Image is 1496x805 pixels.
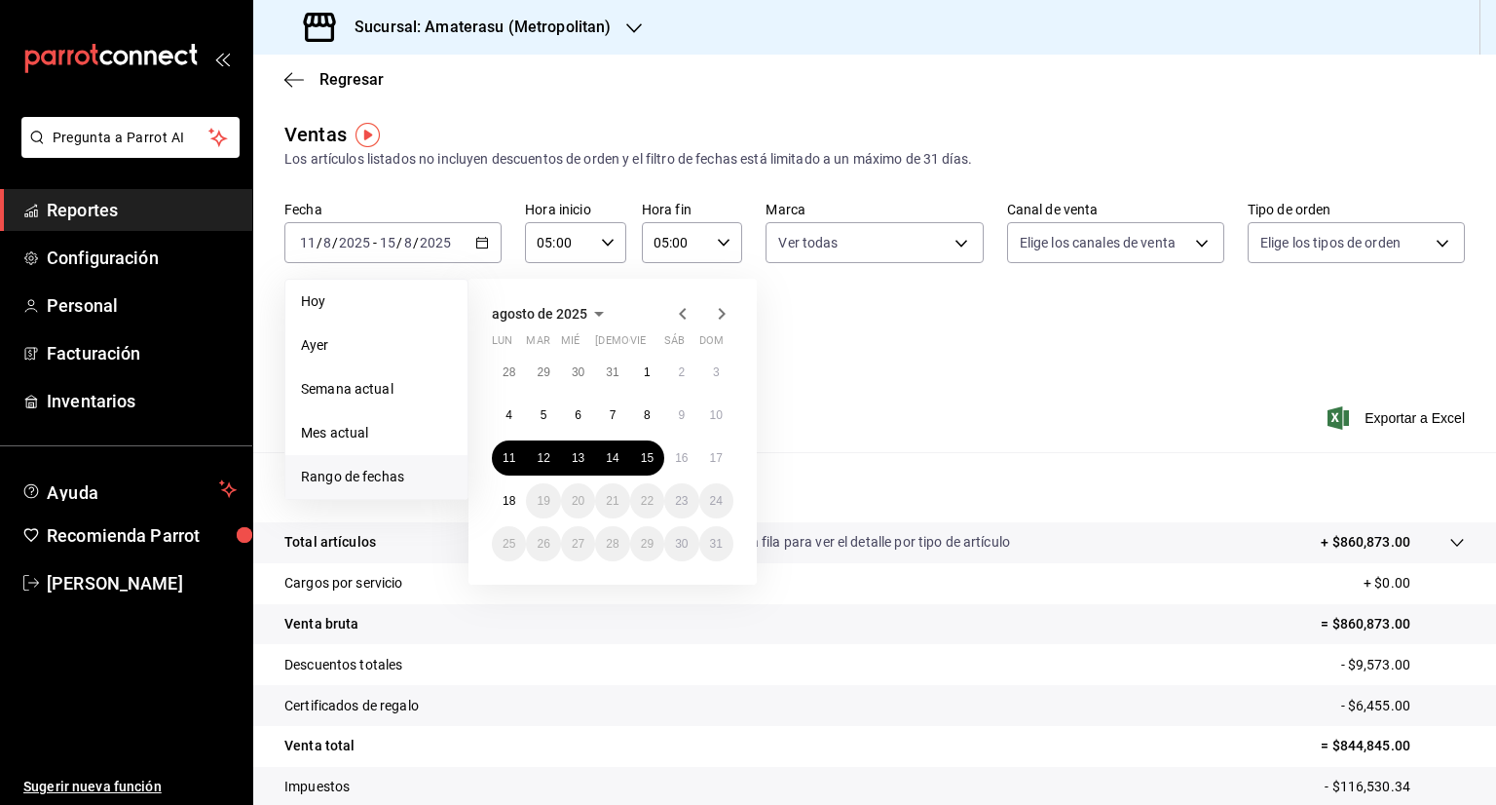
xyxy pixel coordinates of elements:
[778,233,838,252] span: Ver todas
[492,306,587,322] span: agosto de 2025
[630,483,664,518] button: 22 de agosto de 2025
[1364,573,1465,594] p: + $0.00
[572,365,584,379] abbr: 30 de julio de 2025
[561,441,595,476] button: 13 de agosto de 2025
[644,408,651,422] abbr: 8 de agosto de 2025
[23,777,237,797] span: Sugerir nueva función
[526,355,560,390] button: 29 de julio de 2025
[379,235,396,250] input: --
[214,51,230,66] button: open_drawer_menu
[537,451,549,465] abbr: 12 de agosto de 2025
[419,235,452,250] input: ----
[396,235,402,250] span: /
[284,476,1465,499] p: Resumen
[284,777,350,797] p: Impuestos
[675,537,688,551] abbr: 30 de agosto de 2025
[492,526,526,561] button: 25 de agosto de 2025
[1260,233,1401,252] span: Elige los tipos de orden
[675,494,688,508] abbr: 23 de agosto de 2025
[526,526,560,561] button: 26 de agosto de 2025
[47,388,237,414] span: Inventarios
[1248,203,1465,216] label: Tipo de orden
[503,365,515,379] abbr: 28 de julio de 2025
[687,532,1010,553] p: Da clic en la fila para ver el detalle por tipo de artículo
[630,526,664,561] button: 29 de agosto de 2025
[301,467,452,487] span: Rango de fechas
[284,655,402,675] p: Descuentos totales
[1321,736,1465,756] p: = $844,845.00
[492,302,611,326] button: agosto de 2025
[319,70,384,89] span: Regresar
[503,451,515,465] abbr: 11 de agosto de 2025
[575,408,581,422] abbr: 6 de agosto de 2025
[561,334,580,355] abbr: miércoles
[1331,406,1465,430] button: Exportar a Excel
[332,235,338,250] span: /
[630,334,646,355] abbr: viernes
[284,203,502,216] label: Fecha
[284,70,384,89] button: Regresar
[503,537,515,551] abbr: 25 de agosto de 2025
[699,398,733,433] button: 10 de agosto de 2025
[505,408,512,422] abbr: 4 de agosto de 2025
[664,441,698,476] button: 16 de agosto de 2025
[526,334,549,355] abbr: martes
[526,441,560,476] button: 12 de agosto de 2025
[610,408,617,422] abbr: 7 de agosto de 2025
[699,355,733,390] button: 3 de agosto de 2025
[284,736,355,756] p: Venta total
[1321,614,1465,634] p: = $860,873.00
[699,483,733,518] button: 24 de agosto de 2025
[606,537,618,551] abbr: 28 de agosto de 2025
[492,483,526,518] button: 18 de agosto de 2025
[284,120,347,149] div: Ventas
[710,537,723,551] abbr: 31 de agosto de 2025
[630,355,664,390] button: 1 de agosto de 2025
[644,365,651,379] abbr: 1 de agosto de 2025
[492,334,512,355] abbr: lunes
[595,334,710,355] abbr: jueves
[710,408,723,422] abbr: 10 de agosto de 2025
[606,365,618,379] abbr: 31 de julio de 2025
[21,117,240,158] button: Pregunta a Parrot AI
[47,292,237,319] span: Personal
[47,478,211,501] span: Ayuda
[699,526,733,561] button: 31 de agosto de 2025
[339,16,611,39] h3: Sucursal: Amaterasu (Metropolitan)
[355,123,380,147] img: Tooltip marker
[630,441,664,476] button: 15 de agosto de 2025
[284,532,376,553] p: Total artículos
[641,537,654,551] abbr: 29 de agosto de 2025
[630,398,664,433] button: 8 de agosto de 2025
[572,537,584,551] abbr: 27 de agosto de 2025
[541,408,547,422] abbr: 5 de agosto de 2025
[47,245,237,271] span: Configuración
[595,355,629,390] button: 31 de julio de 2025
[492,441,526,476] button: 11 de agosto de 2025
[1007,203,1224,216] label: Canal de venta
[301,335,452,356] span: Ayer
[606,494,618,508] abbr: 21 de agosto de 2025
[572,451,584,465] abbr: 13 de agosto de 2025
[14,141,240,162] a: Pregunta a Parrot AI
[606,451,618,465] abbr: 14 de agosto de 2025
[284,696,419,716] p: Certificados de regalo
[322,235,332,250] input: --
[317,235,322,250] span: /
[595,526,629,561] button: 28 de agosto de 2025
[47,197,237,223] span: Reportes
[525,203,626,216] label: Hora inicio
[675,451,688,465] abbr: 16 de agosto de 2025
[664,398,698,433] button: 9 de agosto de 2025
[713,365,720,379] abbr: 3 de agosto de 2025
[641,451,654,465] abbr: 15 de agosto de 2025
[664,526,698,561] button: 30 de agosto de 2025
[1020,233,1176,252] span: Elige los canales de venta
[710,451,723,465] abbr: 17 de agosto de 2025
[301,423,452,443] span: Mes actual
[526,483,560,518] button: 19 de agosto de 2025
[595,398,629,433] button: 7 de agosto de 2025
[373,235,377,250] span: -
[413,235,419,250] span: /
